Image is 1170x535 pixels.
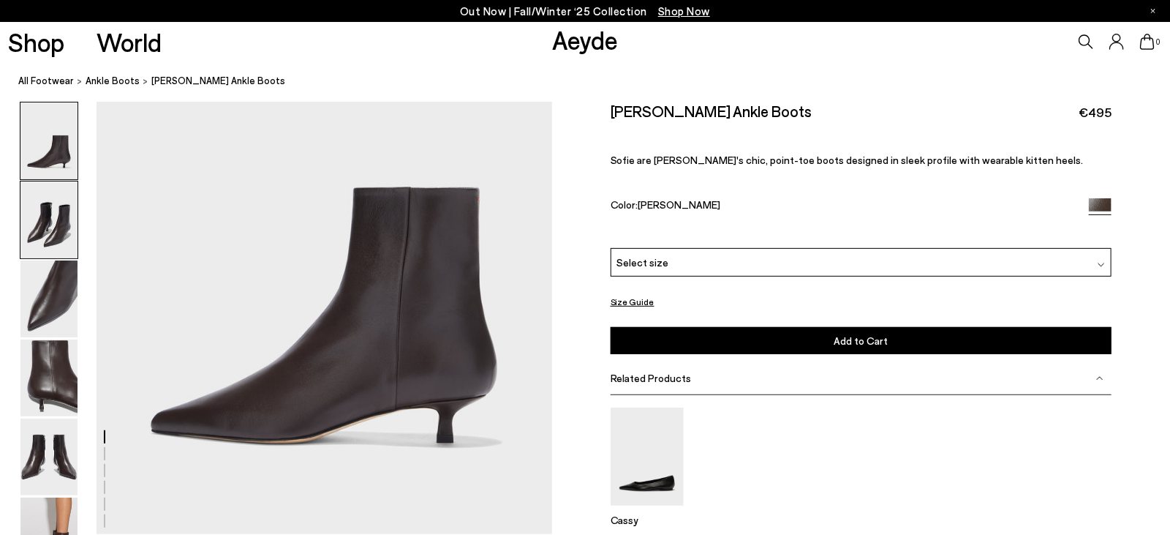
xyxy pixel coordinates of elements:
[611,408,684,505] img: Cassy Pointed-Toe Flats
[611,293,654,311] button: Size Guide
[834,334,888,347] span: Add to Cart
[460,2,710,20] p: Out Now | Fall/Winter ‘25 Collection
[638,198,721,211] span: [PERSON_NAME]
[658,4,710,18] span: Navigate to /collections/new-in
[18,73,74,89] a: All Footwear
[18,61,1170,102] nav: breadcrumb
[20,419,78,495] img: Sofie Leather Ankle Boots - Image 5
[20,340,78,416] img: Sofie Leather Ankle Boots - Image 4
[20,261,78,337] img: Sofie Leather Ankle Boots - Image 3
[1140,34,1155,50] a: 0
[20,182,78,258] img: Sofie Leather Ankle Boots - Image 2
[611,495,684,525] a: Cassy Pointed-Toe Flats Cassy
[20,102,78,179] img: Sofie Leather Ankle Boots - Image 1
[611,513,684,525] p: Cassy
[611,372,692,384] span: Related Products
[97,29,162,55] a: World
[1098,261,1105,269] img: svg%3E
[1096,375,1103,382] img: svg%3E
[86,73,140,89] a: ankle boots
[151,73,285,89] span: [PERSON_NAME] Ankle Boots
[611,198,1073,215] div: Color:
[86,75,140,86] span: ankle boots
[611,154,1111,166] p: Sofie are [PERSON_NAME]'s chic, point-toe boots designed in sleek profile with wearable kitten he...
[611,327,1111,354] button: Add to Cart
[617,254,669,269] span: Select size
[1155,38,1162,46] span: 0
[8,29,64,55] a: Shop
[1079,103,1111,121] span: €495
[611,102,812,120] h2: [PERSON_NAME] Ankle Boots
[552,24,618,55] a: Aeyde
